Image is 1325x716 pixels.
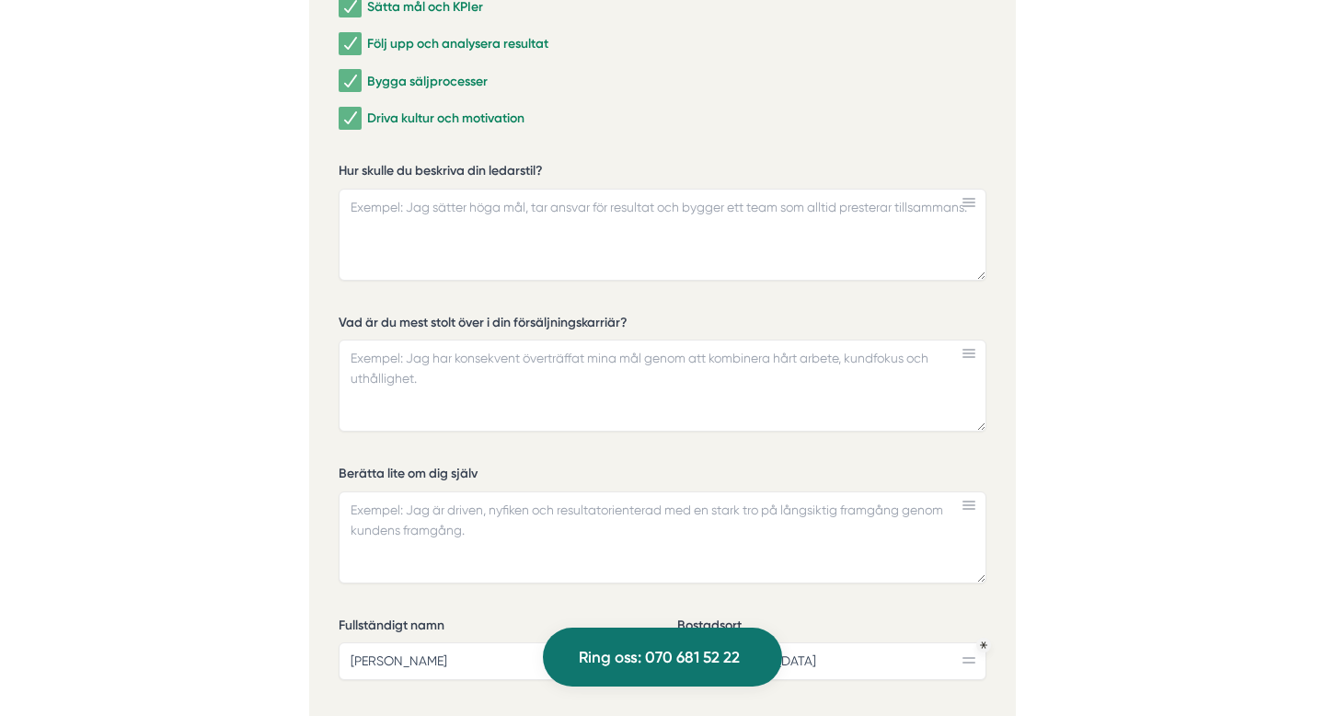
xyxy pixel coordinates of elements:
label: Hur skulle du beskriva din ledarstil? [339,162,986,185]
span: Ring oss: 070 681 52 22 [579,645,740,670]
input: Följ upp och analysera resultat [339,35,360,53]
input: Bygga säljprocesser [339,72,360,90]
label: Bostadsort [677,617,986,640]
div: Obligatoriskt [980,641,987,649]
label: Fullständigt namn [339,617,648,640]
a: Ring oss: 070 681 52 22 [543,628,782,687]
label: Vad är du mest stolt över i din försäljningskarriär? [339,314,986,337]
input: Driva kultur och motivation [339,110,360,128]
label: Berätta lite om dig själv [339,465,986,488]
